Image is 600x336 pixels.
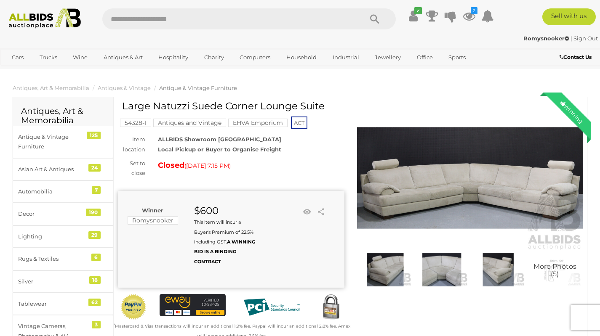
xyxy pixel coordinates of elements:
[92,321,101,328] div: 3
[98,85,151,91] a: Antiques & Vintage
[533,263,576,278] span: More Photos (5)
[301,206,313,218] li: Watch this item
[18,164,88,174] div: Asian Art & Antiques
[142,207,163,214] b: Winner
[186,162,229,169] span: [DATE] 7:15 PM
[112,159,152,178] div: Set to close
[238,294,305,320] img: PCI DSS compliant
[228,119,288,127] mark: EHVA Emporium
[159,85,237,91] a: Antique & Vintage Furniture
[357,105,584,251] img: Large Natuzzi Suede Corner Lounge Suite
[199,50,229,64] a: Charity
[194,205,219,217] strong: $600
[6,50,29,64] a: Cars
[13,293,113,315] a: Tablewear 62
[92,186,101,194] div: 7
[160,294,226,316] img: eWAY Payment Gateway
[158,136,281,143] strong: ALLBIDS Showroom [GEOGRAPHIC_DATA]
[13,158,113,180] a: Asian Art & Antiques 24
[529,253,581,286] img: Large Natuzzi Suede Corner Lounge Suite
[317,294,344,321] img: Secured by Rapid SSL
[18,299,88,309] div: Tablewear
[416,253,468,286] img: Large Natuzzi Suede Corner Lounge Suite
[327,50,365,64] a: Industrial
[21,106,105,125] h2: Antiques, Art & Memorabilia
[86,209,101,216] div: 190
[472,253,524,286] img: Large Natuzzi Suede Corner Lounge Suite
[228,119,288,126] a: EHVA Emporium
[552,93,591,131] div: Winning
[529,253,581,286] a: More Photos(5)
[443,50,471,64] a: Sports
[112,135,152,154] div: Item location
[13,85,89,91] a: Antiques, Art & Memorabilia
[13,203,113,225] a: Decor 190
[18,187,88,196] div: Automobilia
[571,35,572,42] span: |
[523,35,569,42] strong: Romysnooker
[87,132,101,139] div: 125
[128,216,178,225] mark: Romysnooker
[359,253,411,286] img: Large Natuzzi Suede Corner Lounge Suite
[98,50,148,64] a: Antiques & Art
[158,161,184,170] strong: Closed
[88,231,101,239] div: 29
[471,7,477,14] i: 2
[13,248,113,270] a: Rugs & Textiles 6
[194,239,255,265] b: A WINNING BID IS A BINDING CONTRACT
[158,146,281,153] strong: Local Pickup or Buyer to Organise Freight
[13,180,113,203] a: Automobilia 7
[67,50,93,64] a: Wine
[184,162,231,169] span: ( )
[120,294,147,320] img: Official PayPal Seal
[18,232,88,241] div: Lighting
[18,254,88,264] div: Rugs & Textiles
[18,132,88,152] div: Antique & Vintage Furniture
[560,53,594,62] a: Contact Us
[18,277,88,286] div: Silver
[34,50,63,64] a: Trucks
[194,219,255,265] small: This Item will incur a Buyer's Premium of 22.5% including GST.
[411,50,438,64] a: Office
[281,50,322,64] a: Household
[91,254,101,261] div: 6
[120,119,151,127] mark: 54328-1
[18,209,88,219] div: Decor
[407,8,420,24] a: ✔
[542,8,596,25] a: Sell with us
[354,8,396,29] button: Search
[153,119,226,126] a: Antiques and Vintage
[291,116,307,129] span: ACT
[13,225,113,248] a: Lighting 29
[88,164,101,172] div: 24
[234,50,276,64] a: Computers
[6,64,77,78] a: [GEOGRAPHIC_DATA]
[13,126,113,158] a: Antique & Vintage Furniture 125
[573,35,598,42] a: Sign Out
[463,8,475,24] a: 2
[5,8,85,29] img: Allbids.com.au
[89,276,101,284] div: 18
[153,50,194,64] a: Hospitality
[414,7,422,14] i: ✔
[13,270,113,293] a: Silver 18
[523,35,571,42] a: Romysnooker
[88,299,101,306] div: 62
[369,50,406,64] a: Jewellery
[560,54,592,60] b: Contact Us
[120,119,151,126] a: 54328-1
[153,119,226,127] mark: Antiques and Vintage
[122,101,342,111] h1: Large Natuzzi Suede Corner Lounge Suite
